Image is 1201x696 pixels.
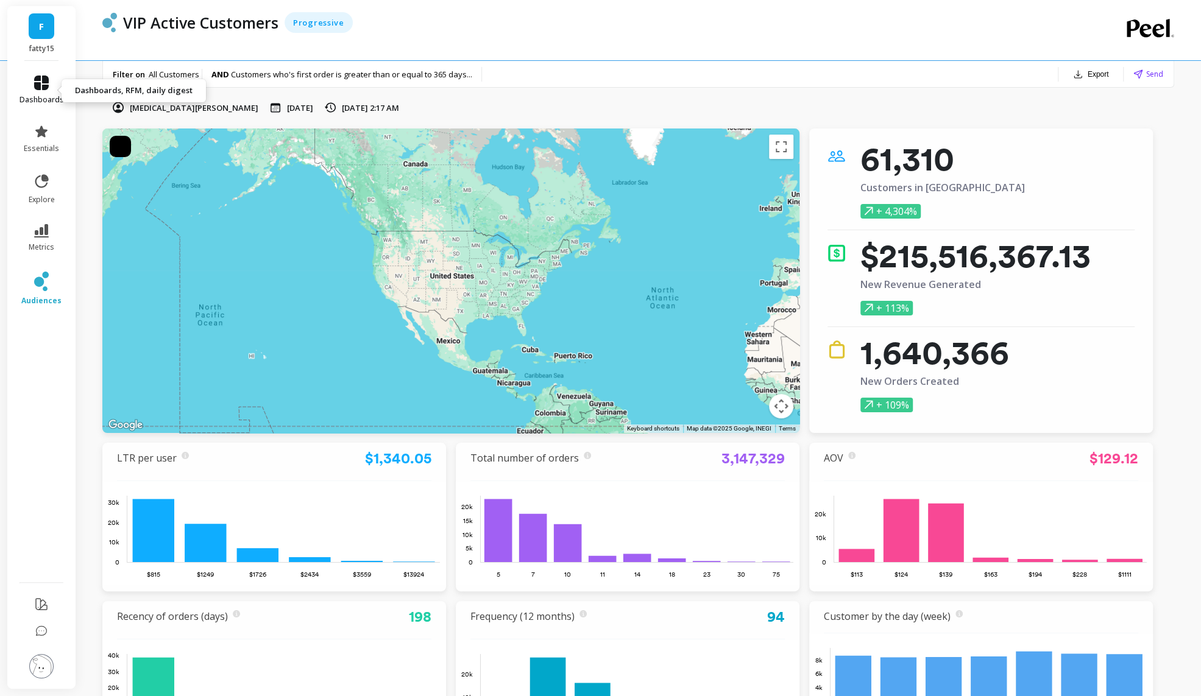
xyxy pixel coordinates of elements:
img: Google [105,417,146,433]
img: header icon [102,13,117,32]
img: icon [827,244,846,262]
p: + 109% [860,398,913,412]
p: fatty15 [19,44,64,54]
button: Keyboard shortcuts [627,424,679,433]
img: profile picture [29,654,54,678]
p: Filter on [113,69,145,80]
img: icon [827,147,846,165]
p: 61,310 [860,147,1025,171]
a: AOV [824,451,843,465]
p: Customers in [GEOGRAPHIC_DATA] [860,182,1025,193]
span: explore [29,195,55,205]
button: Toggle fullscreen view [769,135,793,159]
span: Customers who's first order is greater than or equal to 365 days ... [231,69,472,80]
div: Progressive [285,12,353,33]
button: Send [1133,68,1163,80]
button: Map camera controls [769,394,793,418]
span: dashboards [19,95,64,105]
a: 198 [409,608,431,625]
span: Send [1146,68,1163,80]
img: icon [827,340,846,359]
a: LTR per user [117,451,177,465]
a: Total number of orders [470,451,579,465]
a: $1,340.05 [365,449,431,467]
span: essentials [24,144,59,153]
p: 1,640,366 [860,340,1009,365]
span: Map data ©2025 Google, INEGI [687,425,771,432]
a: 3,147,329 [721,449,785,467]
a: 94 [767,608,785,625]
p: [DATE] [287,102,313,113]
p: [DATE] 2:17 AM [342,102,399,113]
p: $215,516,367.13 [860,244,1091,268]
a: Open this area in Google Maps (opens a new window) [105,417,146,433]
span: metrics [29,242,54,252]
p: New Revenue Generated [860,279,1091,290]
p: + 4,304% [860,204,921,219]
span: All Customers [149,69,199,80]
a: Customer by the day (week) [824,610,951,623]
span: F [39,19,44,33]
a: Frequency (12 months) [470,610,575,623]
p: [MEDICAL_DATA][PERSON_NAME] [130,102,258,113]
strong: AND [211,69,231,80]
button: Export [1068,66,1114,83]
span: audiences [21,296,62,306]
p: + 113% [860,301,913,315]
a: Terms (opens in new tab) [779,425,796,432]
p: VIP Active Customers [123,12,278,33]
p: New Orders Created [860,376,1009,387]
a: Recency of orders (days) [117,610,228,623]
a: $129.12 [1089,449,1138,467]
